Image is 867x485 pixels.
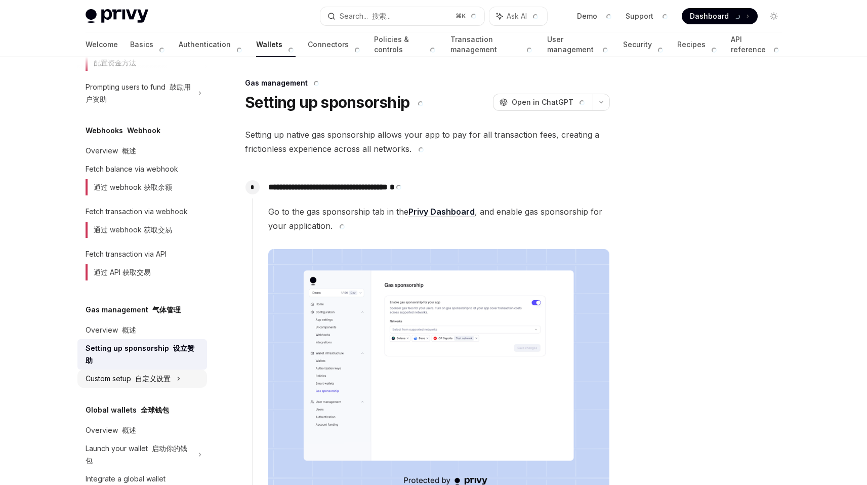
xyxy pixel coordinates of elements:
[86,424,136,436] div: Overview
[623,32,665,57] a: Security
[86,81,192,105] div: Prompting users to fund
[245,93,425,111] h1: Setting up sponsorship
[493,94,593,111] button: Open in ChatGPT
[256,32,296,57] a: Wallets
[626,11,670,21] a: Support
[682,8,758,24] a: Dashboard
[86,145,136,157] div: Overview
[86,344,194,365] font: 设立赞助
[77,203,207,245] a: Fetch transaction via webhook通过 webhook 获取交易
[179,32,244,57] a: Authentication
[130,32,167,57] a: Basics
[547,32,611,57] a: User management
[512,97,587,107] span: Open in ChatGPT
[77,245,207,288] a: Fetch transaction via API通过 API 获取交易
[372,12,391,20] font: 搜索...
[408,207,475,217] a: Privy Dashboard
[122,326,136,334] font: 概述
[245,128,610,156] span: Setting up native gas sponsorship allows your app to pay for all transaction fees, creating a fri...
[86,342,201,367] div: Setting up sponsorship
[86,248,167,285] div: Fetch transaction via API
[308,32,362,57] a: Connectors
[450,32,535,57] a: Transaction management
[340,10,391,22] div: Search...
[94,183,172,191] font: 通过 webhook 获取余额
[268,205,609,233] span: Go to the gas sponsorship tab in the , and enable gas sponsorship for your application.
[86,206,188,242] div: Fetch transaction via webhook
[731,32,781,57] a: API reference
[86,373,171,385] div: Custom setup
[86,324,136,336] div: Overview
[456,12,478,20] span: ⌘ K
[86,404,169,416] h5: Global wallets
[690,11,742,21] span: Dashboard
[245,78,610,88] div: Gas management
[77,339,207,370] a: Setting up sponsorship 设立赞助
[152,305,181,314] font: 气体管理
[86,163,178,199] div: Fetch balance via webhook
[127,126,160,135] font: Webhook
[86,304,181,316] h5: Gas management
[77,160,207,203] a: Fetch balance via webhook通过 webhook 获取余额
[374,32,439,57] a: Policies & controls
[577,11,613,21] a: Demo
[86,32,118,57] a: Welcome
[77,142,207,160] a: Overview 概述
[766,8,782,24] button: Toggle dark mode
[489,7,547,25] button: Ask AI
[122,146,136,155] font: 概述
[86,442,192,467] div: Launch your wallet
[77,321,207,339] a: Overview 概述
[507,11,540,21] span: Ask AI
[77,421,207,439] a: Overview 概述
[141,406,169,414] font: 全球钱包
[320,7,484,25] button: Search... 搜索...⌘K
[135,374,171,383] font: 自定义设置
[94,225,172,234] font: 通过 webhook 获取交易
[94,268,151,276] font: 通过 API 获取交易
[86,125,160,137] h5: Webhooks
[122,426,136,434] font: 概述
[677,32,719,57] a: Recipes
[86,9,148,23] img: light logo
